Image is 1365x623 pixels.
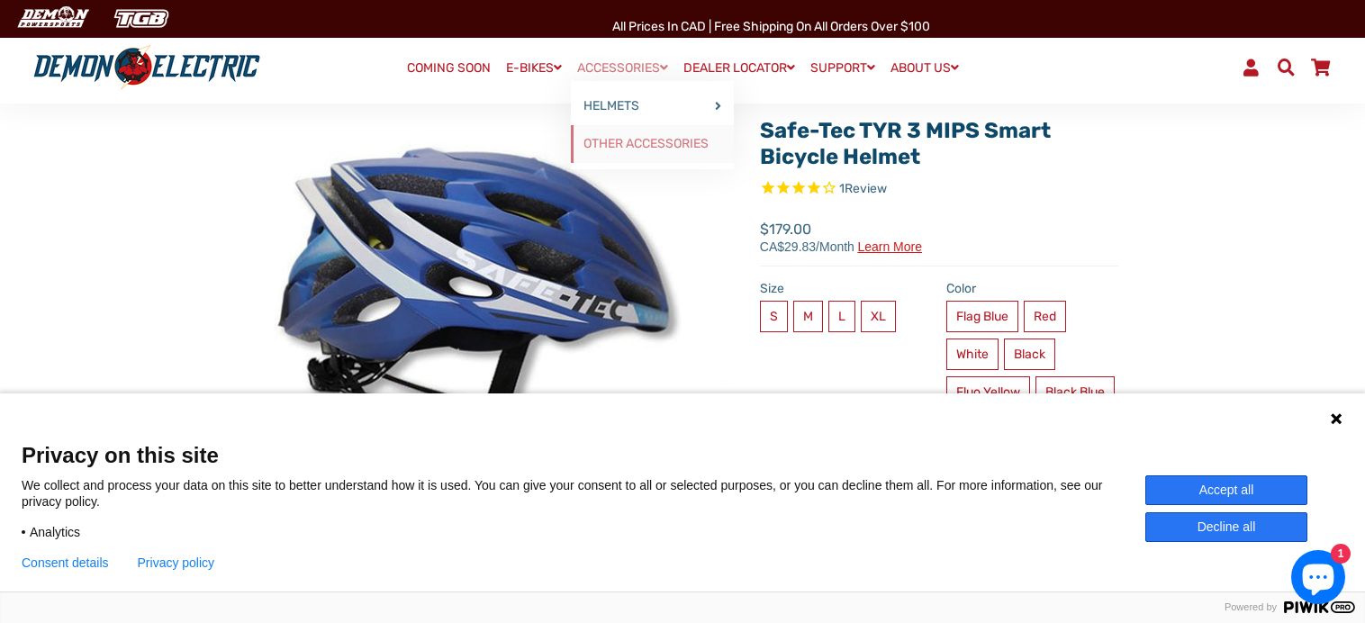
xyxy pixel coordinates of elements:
a: ABOUT US [884,55,965,81]
img: TGB Canada [104,4,178,33]
span: Analytics [30,524,80,540]
label: Red [1024,301,1066,332]
p: We collect and process your data on this site to better understand how it is used. You can give y... [22,477,1145,510]
span: $179.00 [760,219,922,253]
span: Privacy on this site [22,442,1343,468]
label: Size [760,279,933,298]
a: Privacy policy [138,555,215,570]
span: 1 reviews [839,181,887,196]
span: Powered by [1217,601,1284,613]
span: Review [845,181,887,196]
a: HELMETS [571,87,734,125]
span: Rated 4.0 out of 5 stars 1 reviews [760,179,1119,200]
a: E-BIKES [500,55,568,81]
a: COMING SOON [401,56,497,81]
button: Consent details [22,555,109,570]
label: Color [946,279,1119,298]
a: Safe-Tec TYR 3 MIPS Smart Bicycle Helmet [760,118,1051,169]
label: XL [861,301,896,332]
label: Fluo Yellow [946,376,1030,408]
label: Flag Blue [946,301,1018,332]
inbox-online-store-chat: Shopify online store chat [1286,550,1351,609]
label: M [793,301,823,332]
label: White [946,339,999,370]
img: Demon Electric logo [27,44,267,91]
a: OTHER ACCESSORIES [571,125,734,163]
img: Demon Electric [9,4,95,33]
a: SUPPORT [804,55,881,81]
a: ACCESSORIES [571,55,674,81]
a: DEALER LOCATOR [677,55,801,81]
button: Decline all [1145,512,1307,542]
label: Black [1004,339,1055,370]
label: S [760,301,788,332]
button: Accept all [1145,475,1307,505]
span: All Prices in CAD | Free shipping on all orders over $100 [612,19,930,34]
label: Black Blue [1035,376,1115,408]
label: L [828,301,855,332]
